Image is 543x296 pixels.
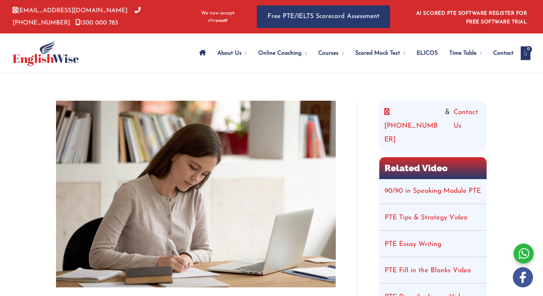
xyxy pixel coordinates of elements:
a: 90/90 in Speaking Module PTE [385,188,481,195]
a: PTE Fill in the Blanks Video [385,267,471,274]
a: Free PTE/IELTS Scorecard Assessment [257,5,390,28]
img: cropped-ew-logo [13,40,79,66]
span: Menu Toggle [339,41,344,66]
a: 1300 000 783 [75,20,118,26]
span: Online Coaching [258,41,302,66]
img: Afterpay-Logo [208,19,228,23]
a: PTE Tips & Strategy Video [385,214,467,221]
a: Contact [487,41,514,66]
a: Online CoachingMenu Toggle [252,41,312,66]
span: Menu Toggle [400,41,405,66]
img: white-facebook.png [513,267,533,287]
div: & [384,106,482,147]
a: PTE Essay Writing [385,241,441,248]
span: About Us [217,41,242,66]
span: Menu Toggle [302,41,307,66]
a: Time TableMenu Toggle [444,41,487,66]
a: View Shopping Cart, empty [521,46,530,60]
span: Courses [318,41,339,66]
nav: Site Navigation: Main Menu [194,41,514,66]
span: ELICOS [417,41,438,66]
span: We now accept [201,10,235,17]
span: Time Table [449,41,477,66]
span: Contact [493,41,514,66]
aside: Header Widget 1 [412,5,530,28]
span: Scored Mock Test [355,41,400,66]
a: [PHONE_NUMBER] [384,106,442,147]
a: [PHONE_NUMBER] [13,8,142,26]
a: About UsMenu Toggle [212,41,252,66]
span: Menu Toggle [242,41,247,66]
h2: Related Video [379,157,487,179]
a: CoursesMenu Toggle [312,41,349,66]
a: ELICOS [411,41,444,66]
a: Scored Mock TestMenu Toggle [349,41,411,66]
a: [EMAIL_ADDRESS][DOMAIN_NAME] [13,8,129,14]
a: Contact Us [454,106,482,147]
a: AI SCORED PTE SOFTWARE REGISTER FOR FREE SOFTWARE TRIAL [416,11,527,25]
span: Menu Toggle [477,41,482,66]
